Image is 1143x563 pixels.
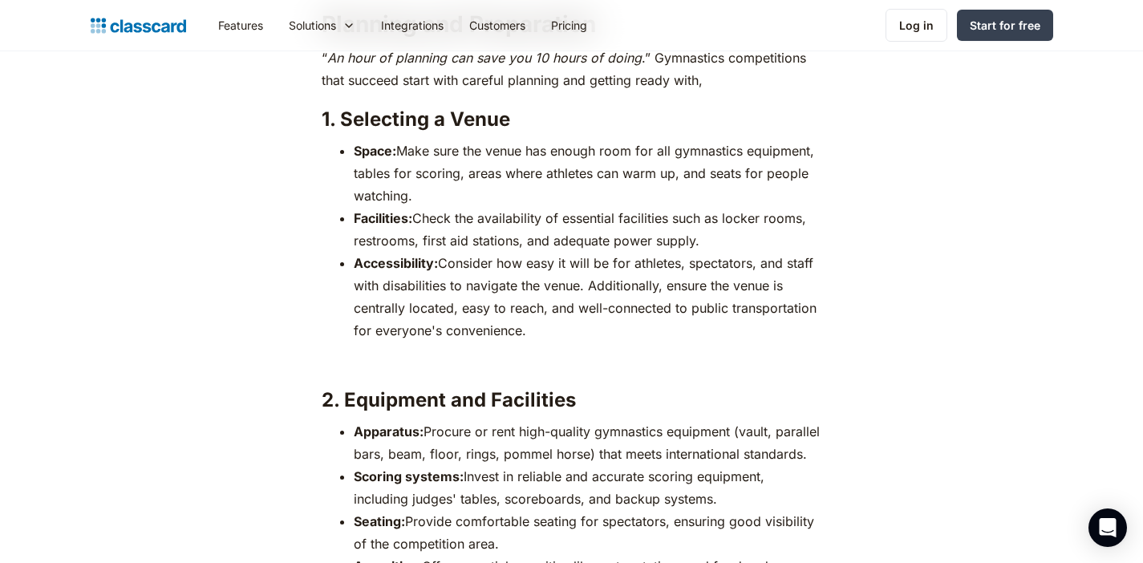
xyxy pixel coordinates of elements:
h3: 1. Selecting a Venue [322,107,821,132]
a: Start for free [957,10,1053,41]
li: Procure or rent high-quality gymnastics equipment (vault, parallel bars, beam, floor, rings, pomm... [354,420,821,465]
li: Invest in reliable and accurate scoring equipment, including judges' tables, scoreboards, and bac... [354,465,821,510]
h3: 2. Equipment and Facilities [322,388,821,412]
a: home [91,14,186,37]
li: Make sure the venue has enough room for all gymnastics equipment, tables for scoring, areas where... [354,140,821,207]
strong: Seating: [354,513,405,529]
strong: Space: [354,143,396,159]
strong: Apparatus: [354,423,424,439]
div: Solutions [289,17,336,34]
p: “ .” Gymnastics competitions that succeed start with careful planning and getting ready with, [322,47,821,91]
div: Start for free [970,17,1040,34]
a: Features [205,7,276,43]
p: ‍ [322,350,821,372]
a: Integrations [368,7,456,43]
a: Customers [456,7,538,43]
em: An hour of planning can save you 10 hours of doing [327,50,642,66]
li: Consider how easy it will be for athletes, spectators, and staff with disabilities to navigate th... [354,252,821,342]
li: Provide comfortable seating for spectators, ensuring good visibility of the competition area. [354,510,821,555]
li: Check the availability of essential facilities such as locker rooms, restrooms, first aid station... [354,207,821,252]
div: Solutions [276,7,368,43]
a: Pricing [538,7,600,43]
strong: Accessibility: [354,255,438,271]
strong: Facilities: [354,210,412,226]
div: Log in [899,17,934,34]
div: Open Intercom Messenger [1088,508,1127,547]
strong: Scoring systems: [354,468,464,484]
a: Log in [886,9,947,42]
